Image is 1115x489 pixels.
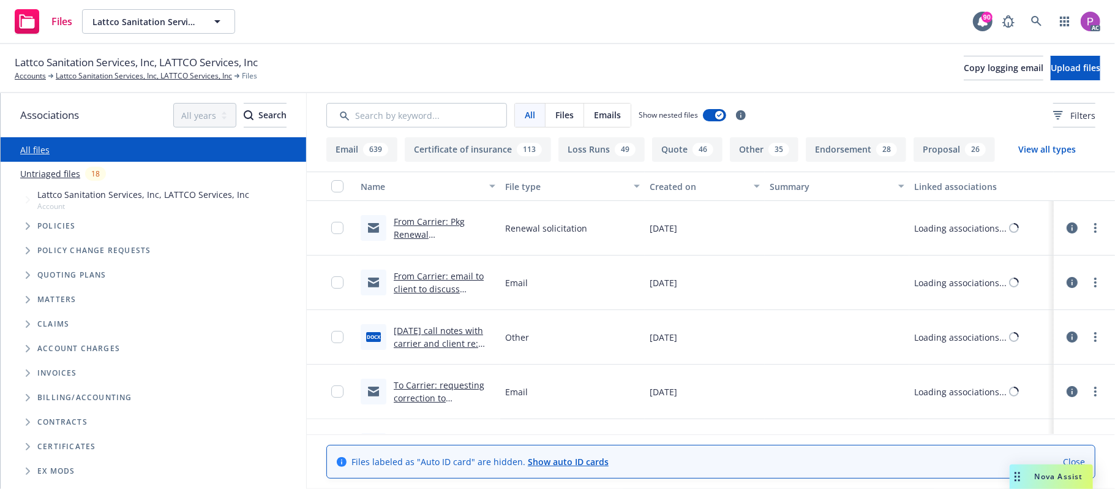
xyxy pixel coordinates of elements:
span: Email [505,276,528,289]
div: 18 [85,167,106,181]
span: Emails [594,108,621,121]
a: All files [20,144,50,156]
a: From Carrier: email to client to discuss payment application and past due invoices.msg [394,270,484,333]
span: Lattco Sanitation Services, Inc, LATTCO Services, Inc [15,55,258,70]
span: Renewal solicitation [505,222,587,235]
span: Ex Mods [37,468,75,475]
span: Files [51,17,72,26]
span: docx [366,332,381,341]
div: Loading associations... [914,385,1007,398]
a: To Carrier: requesting correction to reinstatement to show eff:[DATE].msg [394,379,486,430]
a: Report a Bug [996,9,1021,34]
span: Lattco Sanitation Services, Inc, LATTCO Services, Inc [37,188,249,201]
button: Linked associations [909,172,1054,201]
span: Contracts [37,419,88,426]
span: Quoting plans [37,271,107,279]
div: Loading associations... [914,331,1007,344]
span: [DATE] [650,385,677,398]
button: Nova Assist [1010,464,1093,489]
button: File type [500,172,645,201]
span: Account [37,201,249,211]
button: Upload files [1051,56,1100,80]
button: Email [326,137,397,162]
a: more [1088,330,1103,344]
div: Search [244,104,287,127]
div: 28 [876,143,897,156]
a: Show auto ID cards [528,456,609,468]
span: Policy change requests [37,247,151,254]
button: Copy logging email [964,56,1043,80]
span: Account charges [37,345,120,352]
a: From Carrier: Pkg Renewal Solicitation.msg [394,216,465,253]
button: Filters [1053,103,1095,127]
span: Filters [1070,109,1095,122]
div: Loading associations... [914,276,1007,289]
button: Name [356,172,500,201]
button: SearchSearch [244,103,287,127]
div: 90 [982,12,993,23]
span: Files labeled as "Auto ID card" are hidden. [351,455,609,468]
a: more [1088,275,1103,290]
button: Lattco Sanitation Services, Inc, LATTCO Services, Inc [82,9,235,34]
a: Switch app [1053,9,1077,34]
input: Toggle Row Selected [331,385,344,398]
img: photo [1081,12,1100,31]
span: Claims [37,320,69,328]
span: Upload files [1051,62,1100,74]
a: Close [1063,455,1085,468]
button: Created on [645,172,765,201]
a: more [1088,384,1103,399]
span: Copy logging email [964,62,1043,74]
input: Toggle Row Selected [331,331,344,343]
div: 639 [363,143,388,156]
input: Toggle Row Selected [331,276,344,289]
div: 26 [965,143,986,156]
span: [DATE] [650,331,677,344]
span: Policies [37,222,76,230]
div: Linked associations [914,180,1049,193]
button: Summary [765,172,909,201]
div: Created on [650,180,747,193]
a: more [1088,221,1103,235]
button: Certificate of insurance [405,137,551,162]
a: Lattco Sanitation Services, Inc, LATTCO Services, Inc [56,70,232,81]
div: 46 [693,143,713,156]
span: Certificates [37,443,96,450]
input: Toggle Row Selected [331,222,344,234]
span: Billing/Accounting [37,394,132,401]
div: 49 [615,143,636,156]
input: Search by keyword... [326,103,507,127]
div: Name [361,180,482,193]
div: 35 [768,143,789,156]
span: Files [242,70,257,81]
div: Summary [770,180,891,193]
button: Endorsement [806,137,906,162]
span: Associations [20,107,79,123]
span: Nova Assist [1035,471,1083,482]
svg: Search [244,110,253,120]
button: Other [730,137,798,162]
div: Loading associations... [914,222,1007,235]
a: Search [1024,9,1049,34]
input: Select all [331,180,344,192]
span: Show nested files [639,110,698,120]
button: Loss Runs [558,137,645,162]
a: [DATE] call notes with carrier and client re: billing.docx [394,325,483,362]
span: [DATE] [650,222,677,235]
span: Lattco Sanitation Services, Inc, LATTCO Services, Inc [92,15,198,28]
button: Quote [652,137,723,162]
div: Drag to move [1010,464,1025,489]
button: Proposal [914,137,995,162]
div: 113 [517,143,542,156]
div: Tree Example [1,186,306,385]
a: Files [10,4,77,39]
button: View all types [999,137,1095,162]
span: Matters [37,296,76,303]
span: Files [555,108,574,121]
span: [DATE] [650,276,677,289]
div: File type [505,180,626,193]
a: Accounts [15,70,46,81]
span: Filters [1053,109,1095,122]
span: Other [505,331,529,344]
span: Invoices [37,370,77,377]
